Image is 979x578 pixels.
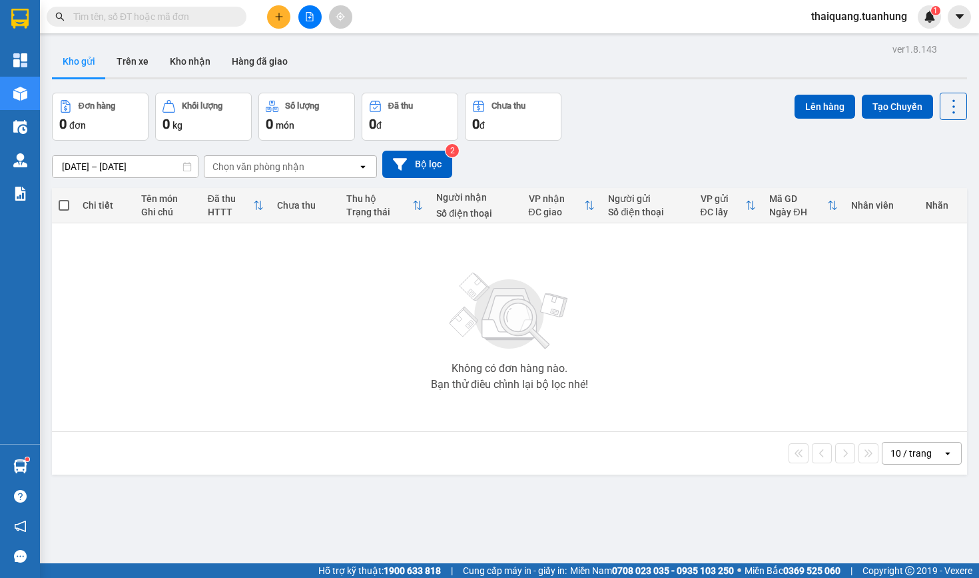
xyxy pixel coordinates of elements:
[79,101,115,111] div: Đơn hàng
[388,101,413,111] div: Đã thu
[801,8,918,25] span: thaiquang.tuanhung
[201,188,270,223] th: Toggle SortBy
[336,12,345,21] span: aim
[25,457,29,461] sup: 1
[376,120,382,131] span: đ
[155,93,252,141] button: Khối lượng0kg
[318,563,441,578] span: Hỗ trợ kỹ thuật:
[172,120,182,131] span: kg
[267,5,290,29] button: plus
[13,153,27,167] img: warehouse-icon
[452,363,567,374] div: Không có đơn hàng nào.
[141,193,194,204] div: Tên món
[59,116,67,132] span: 0
[522,188,602,223] th: Toggle SortBy
[769,207,827,217] div: Ngày ĐH
[795,95,855,119] button: Lên hàng
[905,566,914,575] span: copyright
[274,12,284,21] span: plus
[851,200,912,211] div: Nhân viên
[529,193,585,204] div: VP nhận
[69,120,86,131] span: đơn
[14,520,27,533] span: notification
[384,565,441,576] strong: 1900 633 818
[436,192,515,203] div: Người nhận
[382,151,452,178] button: Bộ lọc
[52,45,106,77] button: Kho gửi
[163,116,170,132] span: 0
[141,207,194,217] div: Ghi chú
[472,116,480,132] span: 0
[55,12,65,21] span: search
[285,101,319,111] div: Số lượng
[529,207,585,217] div: ĐC giao
[369,116,376,132] span: 0
[277,200,333,211] div: Chưa thu
[465,93,561,141] button: Chưa thu0đ
[182,101,222,111] div: Khối lượng
[208,193,253,204] div: Đã thu
[933,6,938,15] span: 1
[570,563,734,578] span: Miền Nam
[701,193,746,204] div: VP gửi
[346,207,413,217] div: Trạng thái
[769,193,827,204] div: Mã GD
[451,563,453,578] span: |
[305,12,314,21] span: file-add
[431,379,588,390] div: Bạn thử điều chỉnh lại bộ lọc nhé!
[276,120,294,131] span: món
[926,200,960,211] div: Nhãn
[480,120,485,131] span: đ
[53,156,198,177] input: Select a date range.
[892,42,937,57] div: ver 1.8.143
[931,6,940,15] sup: 1
[266,116,273,132] span: 0
[208,207,253,217] div: HTTT
[954,11,966,23] span: caret-down
[13,120,27,134] img: warehouse-icon
[783,565,840,576] strong: 0369 525 060
[258,93,355,141] button: Số lượng0món
[83,200,128,211] div: Chi tiết
[11,9,29,29] img: logo-vxr
[13,87,27,101] img: warehouse-icon
[106,45,159,77] button: Trên xe
[737,568,741,573] span: ⚪️
[612,565,734,576] strong: 0708 023 035 - 0935 103 250
[340,188,430,223] th: Toggle SortBy
[13,53,27,67] img: dashboard-icon
[362,93,458,141] button: Đã thu0đ
[346,193,413,204] div: Thu hộ
[73,9,230,24] input: Tìm tên, số ĐT hoặc mã đơn
[446,144,459,157] sup: 2
[491,101,525,111] div: Chưa thu
[443,265,576,358] img: svg+xml;base64,PHN2ZyBjbGFzcz0ibGlzdC1wbHVnX19zdmciIHhtbG5zPSJodHRwOi8vd3d3LnczLm9yZy8yMDAwL3N2Zy...
[14,550,27,563] span: message
[924,11,936,23] img: icon-new-feature
[436,208,515,219] div: Số điện thoại
[948,5,971,29] button: caret-down
[701,207,746,217] div: ĐC lấy
[890,447,932,460] div: 10 / trang
[862,95,933,119] button: Tạo Chuyến
[463,563,567,578] span: Cung cấp máy in - giấy in:
[745,563,840,578] span: Miền Bắc
[298,5,322,29] button: file-add
[13,459,27,473] img: warehouse-icon
[763,188,844,223] th: Toggle SortBy
[329,5,352,29] button: aim
[52,93,149,141] button: Đơn hàng0đơn
[159,45,221,77] button: Kho nhận
[608,207,687,217] div: Số điện thoại
[212,160,304,173] div: Chọn văn phòng nhận
[14,490,27,503] span: question-circle
[850,563,852,578] span: |
[358,161,368,172] svg: open
[221,45,298,77] button: Hàng đã giao
[608,193,687,204] div: Người gửi
[13,187,27,201] img: solution-icon
[694,188,763,223] th: Toggle SortBy
[942,448,953,459] svg: open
